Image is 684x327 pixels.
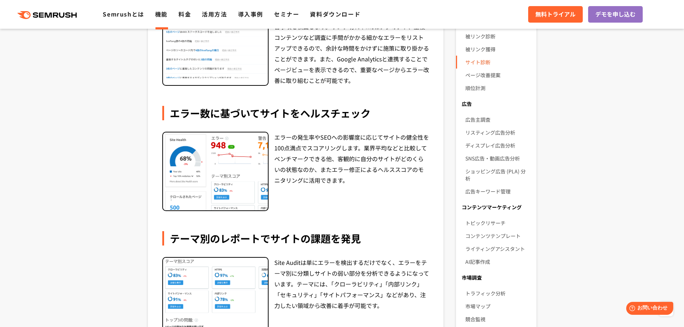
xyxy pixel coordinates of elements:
div: 市場調査 [456,271,536,284]
a: 導入事例 [238,10,263,18]
a: 市場マップ [465,300,530,313]
span: デモを申し込む [595,10,636,19]
a: 広告主調査 [465,113,530,126]
a: 料金 [178,10,191,18]
a: SNS広告・動画広告分析 [465,152,530,165]
a: 資料ダウンロード [310,10,360,18]
a: リスティング広告分析 [465,126,530,139]
a: 広告キーワード管理 [465,185,530,198]
div: エラーの発生率やSEOへの影響度に応じてサイトの健全性を100点満点でスコアリングします。業界平均などと比較してベンチマークできる他、客観的に自分のサイトがどのくらいの状態なのか、またエラー修正... [274,132,429,211]
a: セミナー [274,10,299,18]
a: デモを申し込む [588,6,643,23]
img: サイト診断（Site Audit） ヘルススコア [163,132,268,211]
a: ディスプレイ広告分析 [465,139,530,152]
a: ページ改善提案 [465,69,530,81]
a: 順位計測 [465,81,530,94]
a: Semrushとは [103,10,144,18]
a: 被リンク獲得 [465,43,530,56]
a: 活用方法 [202,10,227,18]
span: 無料トライアル [535,10,576,19]
a: トラフィック分析 [465,287,530,300]
div: エラー数に基づいてサイトをヘルスチェック [162,106,429,120]
img: サイト診断（Site Audit） エラー一覧 [163,0,268,79]
a: トピックリサーチ [465,216,530,229]
a: AI記事作成 [465,255,530,268]
a: サイト診断 [465,56,530,69]
div: テーマ別のレポートでサイトの課題を発見 [162,231,429,246]
div: コンテンツマーケティング [456,201,536,214]
a: 競合監視 [465,313,530,326]
a: 機能 [155,10,168,18]
iframe: Help widget launcher [620,299,676,319]
a: ショッピング広告 (PLA) 分析 [465,165,530,185]
div: 広告 [456,97,536,110]
a: ライティングアシスタント [465,242,530,255]
a: 被リンク診断 [465,30,530,43]
a: 無料トライアル [528,6,583,23]
a: コンテンツテンプレート [465,229,530,242]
